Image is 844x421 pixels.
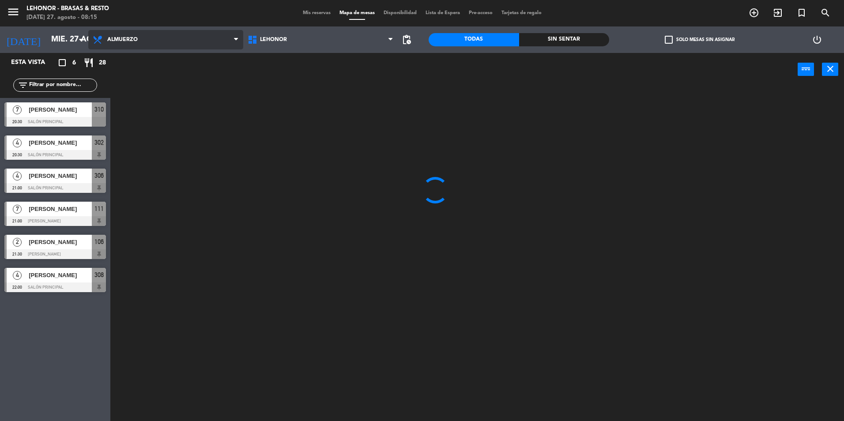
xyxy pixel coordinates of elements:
span: 302 [94,137,104,148]
span: 2 [13,238,22,247]
div: Todas [429,33,519,46]
span: 4 [13,172,22,180]
span: Lehonor [260,37,287,43]
span: pending_actions [401,34,412,45]
i: arrow_drop_down [75,34,86,45]
i: add_circle_outline [749,8,759,18]
span: 310 [94,104,104,115]
span: [PERSON_NAME] [29,171,92,180]
span: [PERSON_NAME] [29,271,92,280]
span: 7 [13,205,22,214]
i: filter_list [18,80,28,90]
span: [PERSON_NAME] [29,237,92,247]
i: restaurant [83,57,94,68]
div: Sin sentar [519,33,610,46]
div: Lehonor - Brasas & Resto [26,4,109,13]
span: Pre-acceso [464,11,497,15]
span: [PERSON_NAME] [29,105,92,114]
span: Disponibilidad [379,11,421,15]
span: check_box_outline_blank [665,36,673,44]
span: Lista de Espera [421,11,464,15]
span: Tarjetas de regalo [497,11,546,15]
span: 4 [13,139,22,147]
span: Almuerzo [107,37,138,43]
span: Mis reservas [298,11,335,15]
div: [DATE] 27. agosto - 08:15 [26,13,109,22]
label: Solo mesas sin asignar [665,36,735,44]
span: 111 [94,203,104,214]
span: [PERSON_NAME] [29,138,92,147]
i: turned_in_not [796,8,807,18]
span: Mapa de mesas [335,11,379,15]
div: Esta vista [4,57,64,68]
span: 106 [94,237,104,247]
i: search [820,8,831,18]
span: 7 [13,105,22,114]
span: [PERSON_NAME] [29,204,92,214]
i: crop_square [57,57,68,68]
span: 6 [72,58,76,68]
input: Filtrar por nombre... [28,80,97,90]
button: menu [7,5,20,22]
i: exit_to_app [772,8,783,18]
button: power_input [798,63,814,76]
i: menu [7,5,20,19]
i: power_input [801,64,811,74]
span: 4 [13,271,22,280]
span: 306 [94,170,104,181]
span: 28 [99,58,106,68]
i: power_settings_new [812,34,822,45]
i: close [825,64,836,74]
span: 308 [94,270,104,280]
button: close [822,63,838,76]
